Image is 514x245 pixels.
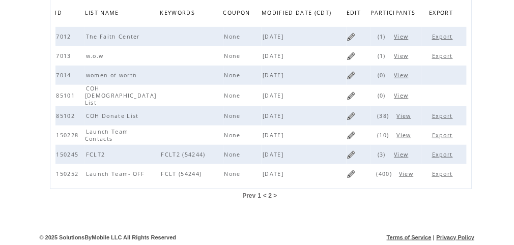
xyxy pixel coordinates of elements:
span: Click to edit list [161,170,205,177]
span: Click to view registered numbers [399,170,416,177]
a: View [393,91,412,99]
a: None [223,170,244,177]
a: 1 [258,192,261,199]
a: None [223,112,244,119]
a: COH [DEMOGRAPHIC_DATA] List [85,84,157,106]
span: KEYWORDS [160,7,198,21]
a: Click to edit list [160,91,165,99]
span: Click to edit list [263,151,286,158]
span: Click to edit list [263,112,286,119]
span: Click to edit list [161,72,164,79]
span: COUPON [223,7,253,21]
a: [DATE] [262,150,287,158]
a: View [393,52,412,59]
a: Click to edit list [160,131,165,138]
span: Click to edit list [56,72,74,79]
a: w.o.w [85,52,107,59]
span: Click to edit list [224,132,243,139]
span: PARTICIPANTS [371,7,418,21]
a: [DATE] [262,131,287,138]
a: Prev [242,192,255,199]
a: Terms of Service [387,234,432,240]
span: Click to edit list [224,52,243,59]
a: Privacy Policy [437,234,475,240]
span: Click to edit list [56,33,74,40]
span: Click to edit list [86,33,142,40]
span: Click to edit list [224,151,243,158]
a: Click to edit list [347,51,356,61]
a: None [223,91,244,99]
a: Click to edit list [160,33,165,40]
a: FCLT2 (54244) [160,150,209,158]
a: 150245 [55,150,82,158]
span: Click to edit list [56,92,78,99]
a: Export [432,170,455,177]
span: EXPORT [430,7,456,21]
a: Click to edit list [347,111,356,121]
span: MODIFIED DATE (CDT) [262,7,334,21]
span: (1) [374,52,389,59]
span: Click to edit list [263,72,286,79]
a: 7014 [55,71,75,78]
a: Export [432,33,455,40]
span: Click to edit list [56,170,81,177]
a: None [223,150,244,158]
span: | [433,234,435,240]
a: 150228 [55,131,82,138]
a: Launch Team- OFF [85,170,149,177]
a: 85101 [55,91,79,99]
span: Click to view registered numbers [394,52,411,59]
span: Click to edit list [263,170,286,177]
a: [DATE] [262,71,287,78]
a: FCLT (54244) [160,170,206,177]
a: Export [432,132,455,139]
span: Click to edit list [56,112,78,119]
span: Click to view registered numbers [394,92,411,99]
a: [DATE] [262,170,287,177]
span: Click to edit list [161,151,208,158]
a: None [223,52,244,59]
a: Click to edit list [347,169,356,179]
a: Export [432,52,455,59]
span: Click to edit list [224,170,243,177]
a: Click to edit list [347,71,356,80]
a: [DATE] [262,33,287,40]
a: View [398,170,417,177]
a: Click to edit list [347,91,356,101]
a: Export [432,151,455,158]
span: Click to edit list [224,33,243,40]
a: The Faith Center [85,33,144,40]
a: None [223,131,244,138]
span: EDIT [347,7,363,21]
a: [DATE] [262,112,287,119]
span: Click to edit list [86,151,108,158]
span: Click to edit list [224,112,243,119]
a: View [396,112,415,119]
a: 7013 [55,52,75,59]
span: Click to edit list [161,132,164,139]
span: Click to view registered numbers [394,33,411,40]
span: Click to edit list [86,72,140,79]
a: View [393,71,412,78]
span: Click to edit list [161,33,164,40]
a: Click to edit list [160,52,165,59]
span: Click to edit list [86,170,148,177]
a: FCLT2 [85,150,109,158]
a: None [223,71,244,78]
a: women of worth [85,71,141,78]
span: Click to edit list [263,52,286,59]
span: Click to edit list [56,52,74,59]
span: Click to edit list [263,92,286,99]
span: Click to edit list [161,112,164,119]
a: View [396,131,415,138]
a: 7012 [55,33,75,40]
span: LIST NAME [85,7,122,21]
span: (1) [374,33,389,40]
span: Click to edit list [85,85,157,106]
span: Click to edit list [56,132,81,139]
span: Click to view registered numbers [397,132,414,139]
span: Click to edit list [86,52,106,59]
span: (3) [374,151,389,158]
